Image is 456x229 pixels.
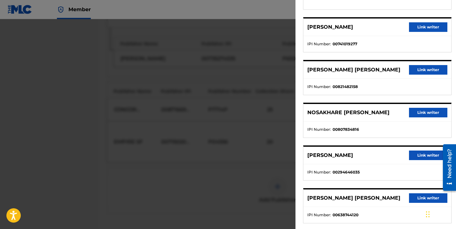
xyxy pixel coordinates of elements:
[307,127,331,132] span: IPI Number :
[426,205,430,224] div: Drag
[307,84,331,90] span: IPI Number :
[333,169,360,175] strong: 00294646035
[8,5,32,14] img: MLC Logo
[438,142,456,193] iframe: Resource Center
[333,212,358,218] strong: 00638744120
[409,193,447,203] button: Link writer
[307,169,331,175] span: IPI Number :
[68,6,91,13] span: Member
[307,23,353,31] p: [PERSON_NAME]
[307,212,331,218] span: IPI Number :
[333,84,358,90] strong: 00821482158
[307,151,353,159] p: [PERSON_NAME]
[307,41,331,47] span: IPI Number :
[424,198,456,229] iframe: Chat Widget
[409,65,447,75] button: Link writer
[409,22,447,32] button: Link writer
[307,109,389,116] p: NOSAKHARE [PERSON_NAME]
[307,194,400,202] p: [PERSON_NAME] [PERSON_NAME]
[57,6,65,13] img: Top Rightsholder
[409,108,447,117] button: Link writer
[333,41,357,47] strong: 00741019277
[307,66,400,74] p: [PERSON_NAME] [PERSON_NAME]
[409,151,447,160] button: Link writer
[333,127,359,132] strong: 00807834816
